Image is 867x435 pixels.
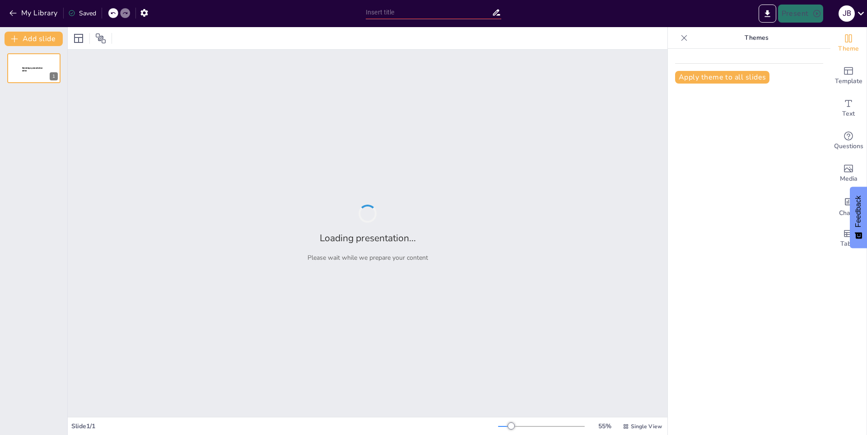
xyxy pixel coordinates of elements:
[839,5,855,23] button: J B
[838,44,859,54] span: Theme
[308,253,428,262] p: Please wait while we prepare your content
[7,6,61,20] button: My Library
[68,9,96,18] div: Saved
[839,5,855,22] div: J B
[50,72,58,80] div: 1
[95,33,106,44] span: Position
[71,422,498,430] div: Slide 1 / 1
[7,53,61,83] div: 1
[854,196,862,227] span: Feedback
[830,27,867,60] div: Change the overall theme
[5,32,63,46] button: Add slide
[594,422,615,430] div: 55 %
[759,5,776,23] button: Export to PowerPoint
[840,239,857,249] span: Table
[830,157,867,190] div: Add images, graphics, shapes or video
[22,67,43,72] span: Sendsteps presentation editor
[830,125,867,157] div: Get real-time input from your audience
[366,6,492,19] input: Insert title
[840,174,858,184] span: Media
[839,208,858,218] span: Charts
[778,5,823,23] button: Present
[675,71,769,84] button: Apply theme to all slides
[71,31,86,46] div: Layout
[842,109,855,119] span: Text
[835,76,862,86] span: Template
[320,232,416,244] h2: Loading presentation...
[830,190,867,222] div: Add charts and graphs
[850,187,867,248] button: Feedback - Show survey
[830,222,867,255] div: Add a table
[691,27,821,49] p: Themes
[834,141,863,151] span: Questions
[631,423,662,430] span: Single View
[830,60,867,92] div: Add ready made slides
[830,92,867,125] div: Add text boxes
